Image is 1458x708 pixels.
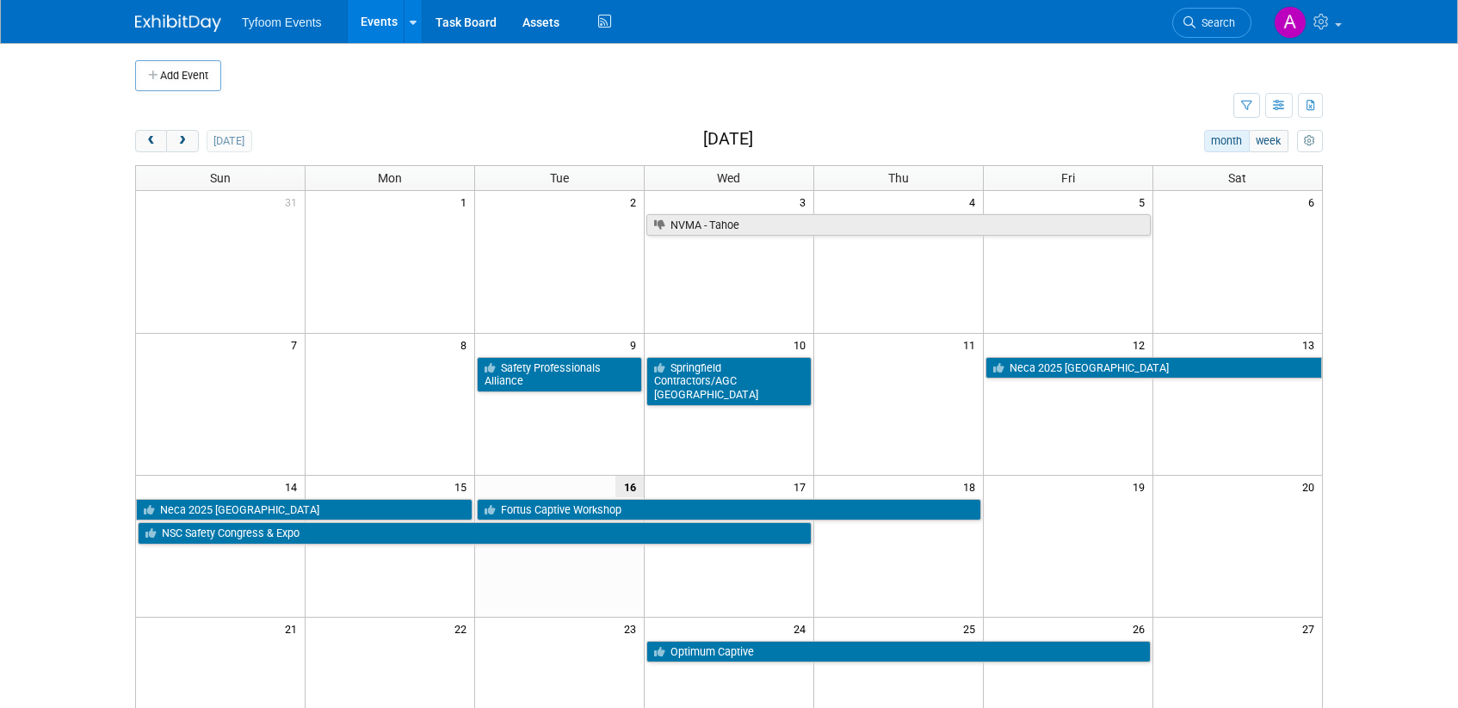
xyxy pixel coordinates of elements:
[136,499,473,521] a: Neca 2025 [GEOGRAPHIC_DATA]
[961,476,983,497] span: 18
[135,130,167,152] button: prev
[453,618,474,639] span: 22
[459,191,474,212] span: 1
[289,334,305,355] span: 7
[1131,618,1152,639] span: 26
[453,476,474,497] span: 15
[166,130,198,152] button: next
[985,357,1322,379] a: Neca 2025 [GEOGRAPHIC_DATA]
[1300,618,1322,639] span: 27
[1228,171,1246,185] span: Sat
[1300,334,1322,355] span: 13
[961,618,983,639] span: 25
[1300,476,1322,497] span: 20
[1307,191,1322,212] span: 6
[477,357,642,392] a: Safety Professionals Alliance
[242,15,322,29] span: Tyfoom Events
[283,618,305,639] span: 21
[967,191,983,212] span: 4
[210,171,231,185] span: Sun
[646,641,1151,663] a: Optimum Captive
[961,334,983,355] span: 11
[207,130,252,152] button: [DATE]
[138,522,812,545] a: NSC Safety Congress & Expo
[628,191,644,212] span: 2
[622,618,644,639] span: 23
[135,60,221,91] button: Add Event
[646,357,812,406] a: Springfield Contractors/AGC [GEOGRAPHIC_DATA]
[1137,191,1152,212] span: 5
[798,191,813,212] span: 3
[1131,476,1152,497] span: 19
[628,334,644,355] span: 9
[1061,171,1075,185] span: Fri
[135,15,221,32] img: ExhibitDay
[717,171,740,185] span: Wed
[792,334,813,355] span: 10
[792,476,813,497] span: 17
[703,130,753,149] h2: [DATE]
[378,171,402,185] span: Mon
[1204,130,1250,152] button: month
[1131,334,1152,355] span: 12
[615,476,644,497] span: 16
[888,171,909,185] span: Thu
[283,476,305,497] span: 14
[1172,8,1251,38] a: Search
[283,191,305,212] span: 31
[459,334,474,355] span: 8
[550,171,569,185] span: Tue
[1195,16,1235,29] span: Search
[1297,130,1323,152] button: myCustomButton
[477,499,981,521] a: Fortus Captive Workshop
[792,618,813,639] span: 24
[1249,130,1288,152] button: week
[1304,136,1315,147] i: Personalize Calendar
[1274,6,1307,39] img: Angie Nichols
[646,214,1151,237] a: NVMA - Tahoe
